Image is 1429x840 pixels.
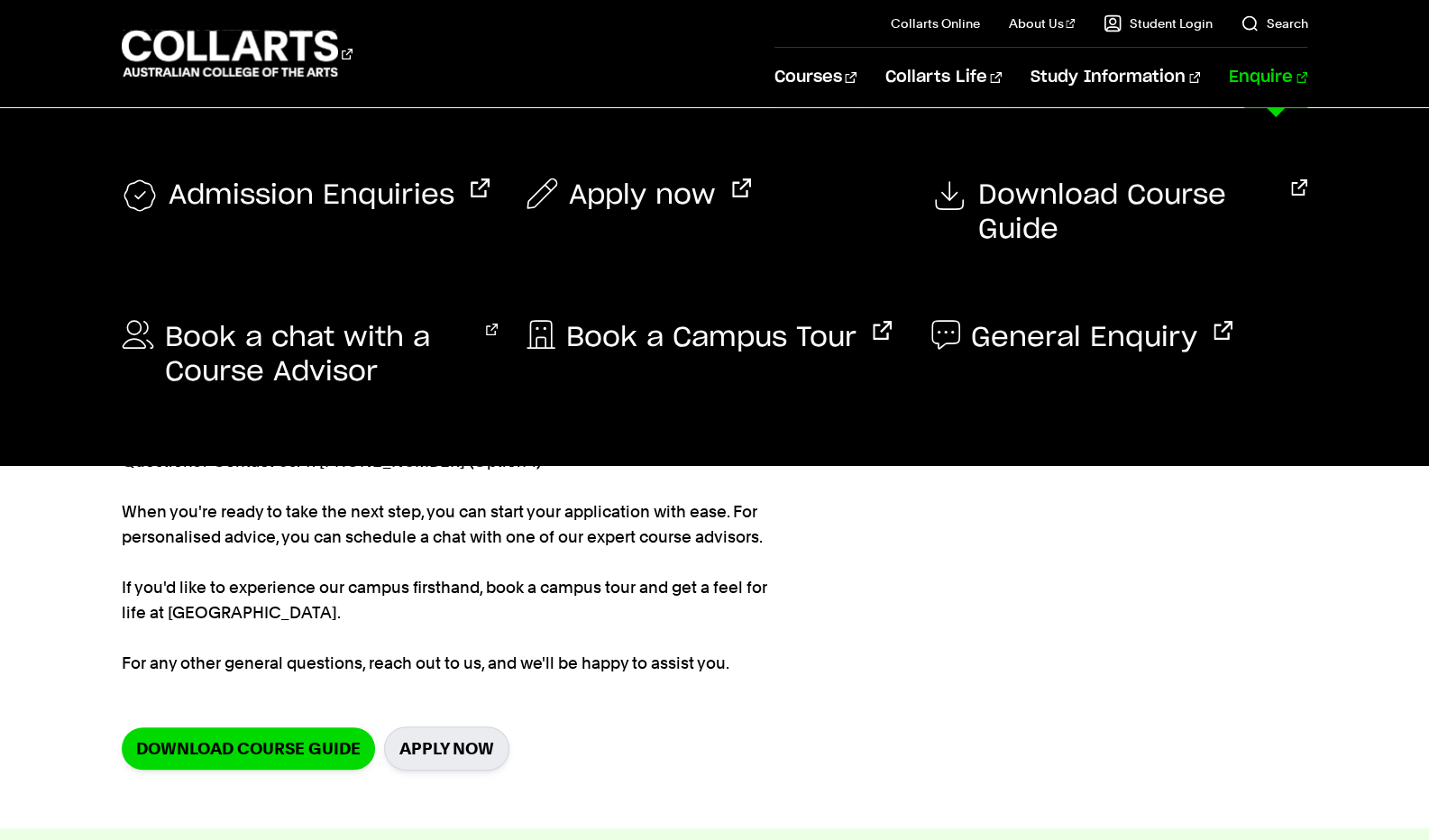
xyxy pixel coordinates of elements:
a: Enquire [1229,48,1307,107]
span: Download Course Guide [978,178,1275,247]
div: Go to homepage [122,28,353,79]
a: Collarts Online [891,14,980,32]
a: Book a chat with a Course Advisor [122,321,498,389]
span: Apply now [569,178,716,213]
a: About Us [1009,14,1076,32]
a: Book a Campus Tour [527,321,892,355]
a: Courses [774,48,856,107]
a: Apply now [527,178,751,213]
a: Download Course Guide [122,727,375,770]
a: General Enquiry [931,321,1232,355]
p: Whether you're ready to apply or just starting to explore your options, we're here to help you ev... [122,272,780,676]
span: Book a chat with a Course Advisor [165,321,470,389]
span: General Enquiry [971,321,1197,355]
a: Student Login [1104,14,1212,32]
a: Collarts Life [885,48,1002,107]
a: Apply Now [384,726,509,771]
span: Admission Enquiries [169,178,454,215]
a: Study Information [1031,48,1200,107]
a: Search [1241,14,1307,32]
a: Admission Enquiries [122,178,490,215]
a: Download Course Guide [931,178,1307,247]
span: Book a Campus Tour [566,321,856,355]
